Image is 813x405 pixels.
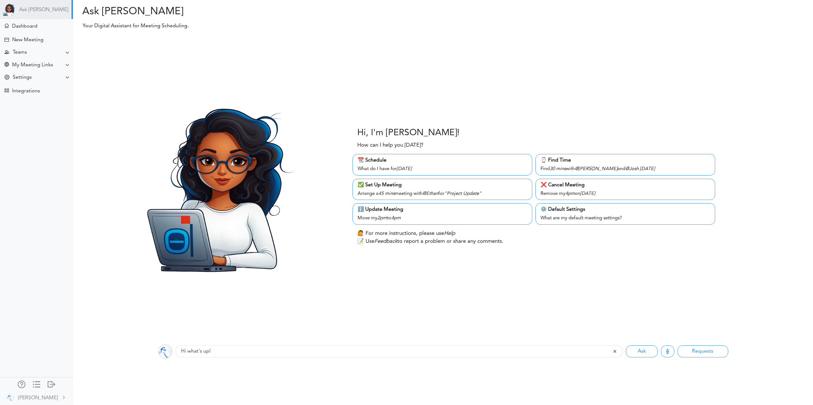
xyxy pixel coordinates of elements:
div: Show only icons [33,381,40,387]
div: Creating Meeting [4,37,9,42]
i: @Ethan [422,191,438,196]
div: Log out [48,381,55,387]
img: 9k= [158,344,172,359]
img: Powered by TEAMCAL AI [3,3,16,16]
div: Arrange a meeting with for [358,189,527,198]
div: Integrations [12,88,40,94]
div: ✅ Set Up Meeting [358,181,527,189]
p: How can I help you [DATE]? [357,141,423,149]
button: Requests [677,345,728,357]
div: ⚙️ Default Settings [541,206,710,213]
i: [DATE] [640,167,655,171]
div: TEAMCAL AI Workflow Apps [4,88,9,93]
i: Help [444,231,455,236]
p: 🙋 For more instructions, please use [357,229,455,238]
div: ❌ Cancel Meeting [541,181,710,189]
a: Ask [PERSON_NAME] [19,7,68,13]
div: Share Meeting Link [4,62,9,68]
i: 2pm [377,216,387,221]
div: Move my to [358,213,527,222]
div: ℹ️ Update Meeting [358,206,527,213]
i: "Project Update" [444,191,481,196]
i: [DATE] [580,191,595,196]
div: Teams [13,50,27,56]
i: 4pm [565,191,575,196]
div: Remove my on [541,189,710,198]
div: [PERSON_NAME] [18,394,58,402]
div: Settings [13,75,32,81]
i: Feedback [374,239,397,244]
div: Manage Members and Externals [18,381,25,387]
h3: Hi, I'm [PERSON_NAME]! [357,128,460,139]
div: ⌚️ Find Time [541,156,710,164]
div: My Meeting Links [12,62,53,68]
i: 45 mins [379,191,395,196]
div: What do I have for [358,164,527,173]
i: 30 mins [550,167,566,171]
i: 4pm [391,216,401,221]
div: What are my default meeting settings? [541,213,710,222]
div: 📆 Schedule [358,156,527,164]
a: [PERSON_NAME] [1,390,72,404]
img: Zara.png [121,91,313,283]
div: Change Settings [4,75,10,81]
p: Your Digital Assistant for Meeting Scheduling. [78,22,596,30]
p: 📝 Use to report a problem or share any comments. [357,237,503,246]
div: Dashboard [12,23,37,30]
i: @[PERSON_NAME] [575,167,617,171]
i: @Josh [625,167,639,171]
div: New Meeting [12,37,44,43]
div: Home [4,23,9,28]
button: Ask [626,345,658,357]
a: Change side menu [33,381,40,389]
img: 9k= [7,394,14,401]
i: [DATE] [397,167,412,171]
div: Find with and [541,164,710,173]
h2: Ask [PERSON_NAME] [78,6,438,18]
